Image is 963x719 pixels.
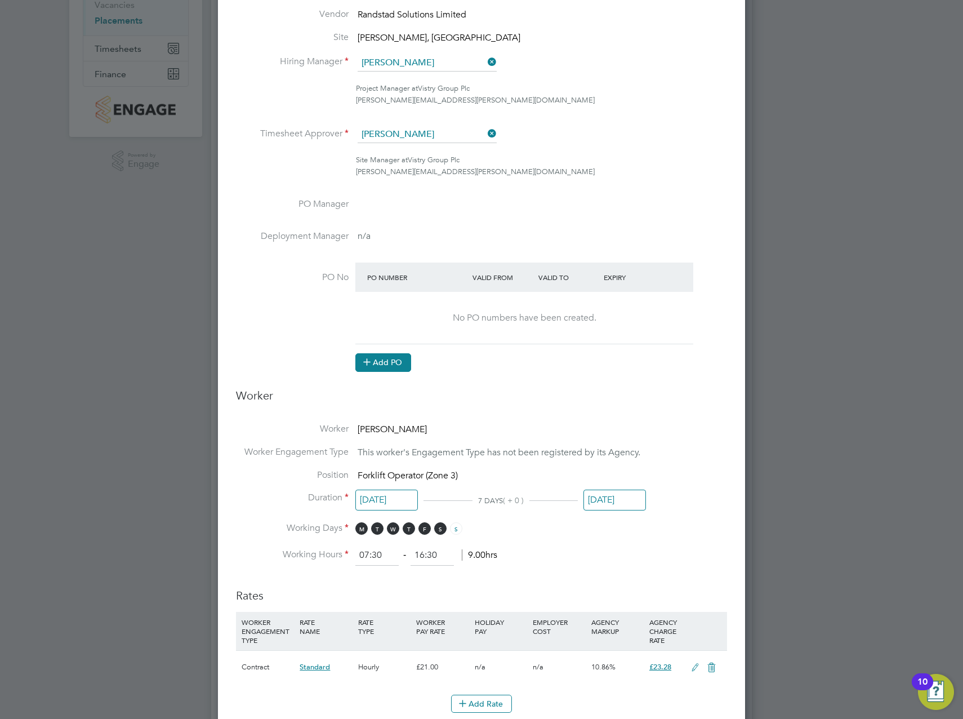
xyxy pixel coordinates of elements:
[588,612,647,641] div: AGENCY MARKUP
[413,651,471,684] div: £21.00
[236,446,349,458] label: Worker Engagement Type
[601,267,667,287] div: Expiry
[649,662,671,672] span: £23.28
[358,55,497,72] input: Search for...
[236,522,349,534] label: Working Days
[358,230,371,242] span: n/a
[236,577,727,603] h3: Rates
[413,612,471,641] div: WORKER PAY RATE
[236,549,349,561] label: Working Hours
[356,83,418,93] span: Project Manager at
[236,272,349,283] label: PO No
[917,682,928,696] div: 10
[358,126,497,143] input: Search for...
[411,545,454,566] input: 17:00
[358,424,427,435] span: [PERSON_NAME]
[364,267,470,287] div: PO Number
[367,312,682,324] div: No PO numbers have been created.
[387,522,399,535] span: W
[236,423,349,435] label: Worker
[536,267,601,287] div: Valid To
[503,495,524,505] span: ( + 0 )
[371,522,384,535] span: T
[401,549,408,561] span: ‐
[297,612,355,641] div: RATE NAME
[533,662,543,672] span: n/a
[470,267,536,287] div: Valid From
[434,522,447,535] span: S
[462,549,497,561] span: 9.00hrs
[239,612,297,650] div: WORKER ENGAGEMENT TYPE
[450,522,462,535] span: S
[355,353,411,371] button: Add PO
[236,469,349,481] label: Position
[408,155,460,165] span: Vistry Group Plc
[472,612,530,641] div: HOLIDAY PAY
[403,522,415,535] span: T
[236,492,349,504] label: Duration
[236,198,349,210] label: PO Manager
[583,490,646,511] input: Select one
[418,522,431,535] span: F
[918,674,954,710] button: Open Resource Center, 10 new notifications
[356,167,595,176] span: [PERSON_NAME][EMAIL_ADDRESS][PERSON_NAME][DOMAIN_NAME]
[239,651,297,684] div: Contract
[478,496,503,505] span: 7 DAYS
[236,230,349,242] label: Deployment Manager
[358,9,466,20] span: Randstad Solutions Limited
[355,522,368,535] span: M
[358,32,520,43] span: [PERSON_NAME], [GEOGRAPHIC_DATA]
[356,155,408,165] span: Site Manager at
[358,447,640,458] span: This worker's Engagement Type has not been registered by its Agency.
[418,83,470,93] span: Vistry Group Plc
[236,388,727,412] h3: Worker
[300,662,330,672] span: Standard
[236,56,349,68] label: Hiring Manager
[530,612,588,641] div: EMPLOYER COST
[358,470,458,481] span: Forklift Operator (Zone 3)
[236,32,349,43] label: Site
[451,695,512,713] button: Add Rate
[475,662,485,672] span: n/a
[591,662,616,672] span: 10.86%
[356,95,727,106] div: [PERSON_NAME][EMAIL_ADDRESS][PERSON_NAME][DOMAIN_NAME]
[355,651,413,684] div: Hourly
[236,8,349,20] label: Vendor
[355,612,413,641] div: RATE TYPE
[355,490,418,511] input: Select one
[236,128,349,140] label: Timesheet Approver
[647,612,685,650] div: AGENCY CHARGE RATE
[355,545,399,566] input: 08:00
